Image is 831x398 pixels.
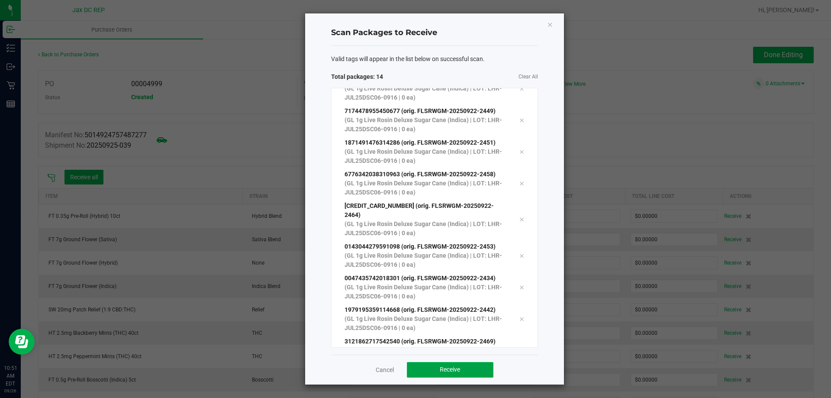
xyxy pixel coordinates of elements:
p: (GL 1g Live Rosin Deluxe Sugar Cane (Indica) | LOT: LHR-JUL25DSC06-0916 | 0 ea) [345,220,506,238]
p: (GL 1g Live Rosin Deluxe Sugar Cane (Indica) | LOT: LHR-JUL25DSC06-0916 | 0 ea) [345,283,506,301]
div: Remove tag [512,115,531,125]
p: (GL 1g Live Rosin Deluxe Sugar Cane (Indica) | LOT: LHR-JUL25DSC06-0916 | 0 ea) [345,179,506,197]
span: 7174478955450677 (orig. FLSRWGM-20250922-2449) [345,107,496,114]
div: Remove tag [512,214,531,225]
span: [CREDIT_CARD_NUMBER] (orig. FLSRWGM-20250922-2464) [345,202,494,218]
div: Remove tag [512,282,531,292]
span: 6776342038310963 (orig. FLSRWGM-20250922-2458) [345,171,496,178]
p: (GL 1g Live Rosin Deluxe Sugar Cane (Indica) | LOT: LHR-JUL25DSC06-0916 | 0 ea) [345,116,506,134]
div: Remove tag [512,146,531,157]
a: Clear All [519,73,538,81]
p: (GL 1g Live Rosin Deluxe Sugar Cane (Indica) | LOT: LHR-JUL25DSC06-0916 | 0 ea) [345,147,506,165]
span: 1871491476314286 (orig. FLSRWGM-20250922-2451) [345,139,496,146]
h4: Scan Packages to Receive [331,27,538,39]
p: (GL 1g Live Rosin Deluxe Sugar Cane (Indica) | LOT: LHR-JUL25DSC06-0916 | 0 ea) [345,84,506,102]
button: Receive [407,362,493,378]
div: Remove tag [512,345,531,356]
span: 3121862717542540 (orig. FLSRWGM-20250922-2469) [345,338,496,345]
span: Receive [440,366,460,373]
span: 0143044279591098 (orig. FLSRWGM-20250922-2453) [345,243,496,250]
a: Cancel [376,366,394,374]
p: (GL 1g Live Rosin Deluxe Sugar Cane (Indica) | LOT: LHR-JUL25DSC06-0916 | 0 ea) [345,314,506,333]
span: Total packages: 14 [331,72,435,81]
span: 1979195359114668 (orig. FLSRWGM-20250922-2442) [345,306,496,313]
p: (GL 1g Live Rosin Deluxe Sugar Cane (Indica) | LOT: LHR-JUL25DSC06-0916 | 0 ea) [345,251,506,269]
p: (GL 1g Live Rosin Deluxe Sugar Cane (Indica) | LOT: LHR-JUL25DSC06-0916 | 0 ea) [345,346,506,364]
div: Remove tag [512,314,531,324]
div: Remove tag [512,250,531,261]
iframe: Resource center [9,329,35,355]
div: Remove tag [512,178,531,188]
span: Valid tags will appear in the list below on successful scan. [331,55,485,64]
span: 0047435742018301 (orig. FLSRWGM-20250922-2434) [345,275,496,282]
button: Close [547,19,553,29]
div: Remove tag [512,83,531,94]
